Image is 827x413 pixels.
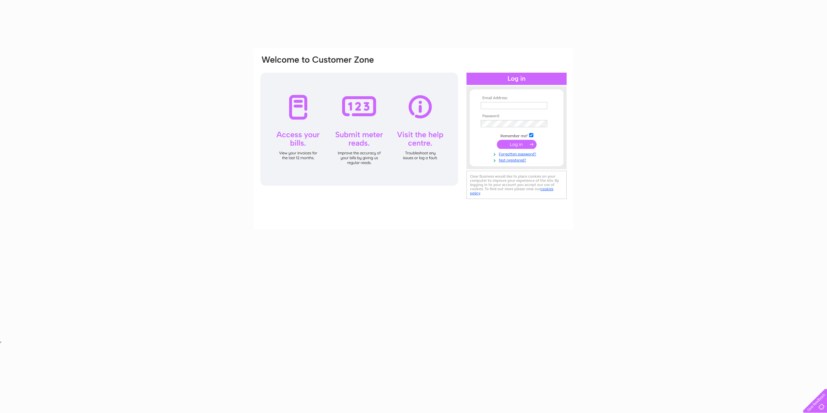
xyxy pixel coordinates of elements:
th: Password: [479,114,554,119]
th: Email Address: [479,96,554,100]
a: Forgotten password? [481,150,554,157]
a: cookies policy [470,187,553,195]
a: Not registered? [481,157,554,163]
input: Submit [497,140,537,149]
td: Remember me? [479,132,554,139]
div: Clear Business would like to place cookies on your computer to improve your experience of the sit... [466,171,567,199]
